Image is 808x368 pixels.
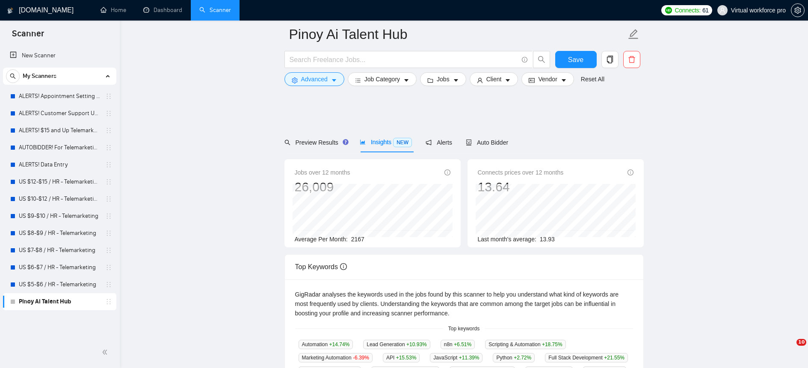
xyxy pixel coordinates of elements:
span: info-circle [444,169,450,175]
span: 2167 [351,236,364,243]
span: +14.74 % [329,341,350,347]
span: Automation [299,340,353,349]
a: US $9-$10 / HR - Telemarketing [19,208,100,225]
span: idcard [529,77,535,83]
span: info-circle [340,263,347,270]
span: Jobs over 12 months [295,168,350,177]
span: Auto Bidder [466,139,508,146]
span: delete [624,56,640,63]
span: setting [791,7,804,14]
span: setting [292,77,298,83]
img: upwork-logo.png [665,7,672,14]
span: holder [105,110,112,117]
span: bars [355,77,361,83]
button: userClientcaret-down [470,72,518,86]
img: logo [7,4,13,18]
a: dashboardDashboard [143,6,182,14]
span: Connects: [675,6,701,15]
span: Scanner [5,27,51,45]
span: holder [105,230,112,237]
div: 13.64 [478,179,564,195]
span: info-circle [627,169,633,175]
span: -6.39 % [353,355,369,361]
span: holder [105,144,112,151]
span: holder [105,298,112,305]
button: copy [601,51,619,68]
iframe: Intercom live chat [779,339,799,359]
span: +11.39 % [459,355,479,361]
button: search [533,51,550,68]
span: double-left [102,348,110,356]
span: user [477,77,483,83]
span: robot [466,139,472,145]
span: area-chart [360,139,366,145]
a: ALERTS! Appointment Setting or Cold Calling [19,88,100,105]
span: +10.93 % [406,341,427,347]
div: Tooltip anchor [342,138,349,146]
span: Top keywords [443,325,485,333]
div: 26,009 [295,179,350,195]
button: Save [555,51,597,68]
span: Preview Results [284,139,346,146]
span: holder [105,93,112,100]
span: folder [427,77,433,83]
span: holder [105,281,112,288]
span: user [719,7,725,13]
button: folderJobscaret-down [420,72,466,86]
span: search [533,56,550,63]
span: Marketing Automation [299,353,373,362]
span: Advanced [301,74,328,84]
span: Scripting & Automation [485,340,565,349]
span: holder [105,264,112,271]
span: Job Category [364,74,400,84]
span: +15.53 % [396,355,417,361]
span: +18.75 % [542,341,562,347]
span: Vendor [538,74,557,84]
span: API [383,353,420,362]
span: caret-down [505,77,511,83]
a: ALERTS! Customer Support USA [19,105,100,122]
span: edit [628,29,639,40]
a: New Scanner [10,47,110,64]
a: Reset All [581,74,604,84]
a: US $6-$7 / HR - Telemarketing [19,259,100,276]
a: US $7-$8 / HR - Telemarketing [19,242,100,259]
span: My Scanners [23,68,56,85]
span: caret-down [403,77,409,83]
span: caret-down [331,77,337,83]
span: copy [602,56,618,63]
span: Insights [360,139,412,145]
span: JavaScript [430,353,482,362]
a: US $10-$12 / HR - Telemarketing [19,190,100,208]
button: idcardVendorcaret-down [521,72,574,86]
span: caret-down [561,77,567,83]
span: +6.51 % [454,341,471,347]
button: setting [791,3,805,17]
a: US $5-$6 / HR - Telemarketing [19,276,100,293]
a: ALERTS! Data Entry [19,156,100,173]
span: Last month's average: [478,236,536,243]
div: Top Keywords [295,255,633,279]
a: setting [791,7,805,14]
input: Scanner name... [289,24,626,45]
span: notification [426,139,432,145]
a: US $12-$15 / HR - Telemarketing [19,173,100,190]
span: n8n [441,340,475,349]
a: homeHome [101,6,126,14]
span: holder [105,178,112,185]
span: Alerts [426,139,452,146]
li: My Scanners [3,68,116,310]
a: searchScanner [199,6,231,14]
span: holder [105,196,112,202]
div: GigRadar analyses the keywords used in the jobs found by this scanner to help you understand what... [295,290,633,318]
span: Jobs [437,74,450,84]
span: holder [105,161,112,168]
span: holder [105,127,112,134]
span: holder [105,213,112,220]
span: Client [486,74,502,84]
span: Save [568,54,583,65]
a: ALERTS! $15 and Up Telemarketing [19,122,100,139]
button: barsJob Categorycaret-down [348,72,417,86]
span: info-circle [522,57,527,62]
span: Average Per Month: [295,236,348,243]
